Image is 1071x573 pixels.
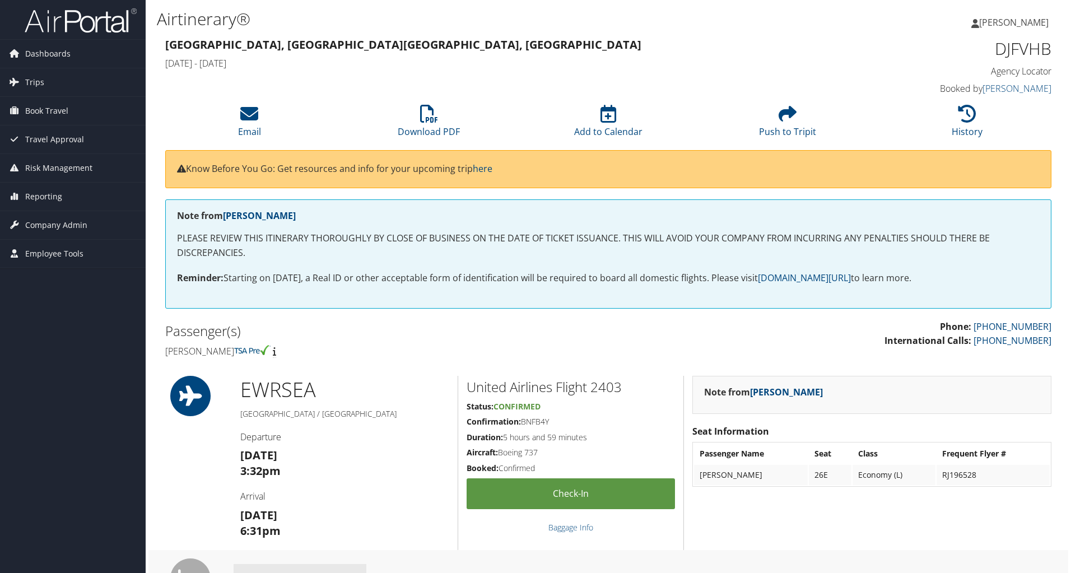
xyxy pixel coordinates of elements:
[467,378,675,397] h2: United Airlines Flight 2403
[982,82,1051,95] a: [PERSON_NAME]
[165,322,600,341] h2: Passenger(s)
[842,82,1051,95] h4: Booked by
[467,463,675,474] h5: Confirmed
[467,416,675,427] h5: BNFB4Y
[759,111,816,138] a: Push to Tripit
[234,345,271,355] img: tsa-precheck.png
[467,447,498,458] strong: Aircraft:
[467,432,675,443] h5: 5 hours and 59 minutes
[467,478,675,509] a: Check-in
[240,507,277,523] strong: [DATE]
[165,345,600,357] h4: [PERSON_NAME]
[758,272,851,284] a: [DOMAIN_NAME][URL]
[177,162,1040,176] p: Know Before You Go: Get resources and info for your upcoming trip
[25,183,62,211] span: Reporting
[842,37,1051,60] h1: DJFVHB
[974,320,1051,333] a: [PHONE_NUMBER]
[940,320,971,333] strong: Phone:
[809,465,851,485] td: 26E
[548,522,593,533] a: Baggage Info
[240,408,449,420] h5: [GEOGRAPHIC_DATA] / [GEOGRAPHIC_DATA]
[223,209,296,222] a: [PERSON_NAME]
[704,386,823,398] strong: Note from
[240,463,281,478] strong: 3:32pm
[240,523,281,538] strong: 6:31pm
[971,6,1060,39] a: [PERSON_NAME]
[842,65,1051,77] h4: Agency Locator
[974,334,1051,347] a: [PHONE_NUMBER]
[177,271,1040,286] p: Starting on [DATE], a Real ID or other acceptable form of identification will be required to boar...
[884,334,971,347] strong: International Calls:
[694,444,808,464] th: Passenger Name
[240,490,449,502] h4: Arrival
[25,7,137,34] img: airportal-logo.png
[177,272,223,284] strong: Reminder:
[25,125,84,153] span: Travel Approval
[238,111,261,138] a: Email
[25,154,92,182] span: Risk Management
[157,7,759,31] h1: Airtinerary®
[240,376,449,404] h1: EWR SEA
[467,463,499,473] strong: Booked:
[467,432,503,442] strong: Duration:
[177,231,1040,260] p: PLEASE REVIEW THIS ITINERARY THOROUGHLY BY CLOSE OF BUSINESS ON THE DATE OF TICKET ISSUANCE. THIS...
[952,111,982,138] a: History
[493,401,541,412] span: Confirmed
[809,444,851,464] th: Seat
[937,465,1050,485] td: RJ196528
[240,448,277,463] strong: [DATE]
[165,57,826,69] h4: [DATE] - [DATE]
[467,416,521,427] strong: Confirmation:
[25,68,44,96] span: Trips
[240,431,449,443] h4: Departure
[574,111,642,138] a: Add to Calendar
[694,465,808,485] td: [PERSON_NAME]
[25,97,68,125] span: Book Travel
[937,444,1050,464] th: Frequent Flyer #
[25,240,83,268] span: Employee Tools
[853,444,936,464] th: Class
[853,465,936,485] td: Economy (L)
[25,211,87,239] span: Company Admin
[750,386,823,398] a: [PERSON_NAME]
[165,37,641,52] strong: [GEOGRAPHIC_DATA], [GEOGRAPHIC_DATA] [GEOGRAPHIC_DATA], [GEOGRAPHIC_DATA]
[398,111,460,138] a: Download PDF
[692,425,769,437] strong: Seat Information
[979,16,1049,29] span: [PERSON_NAME]
[467,447,675,458] h5: Boeing 737
[467,401,493,412] strong: Status:
[25,40,71,68] span: Dashboards
[177,209,296,222] strong: Note from
[473,162,492,175] a: here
